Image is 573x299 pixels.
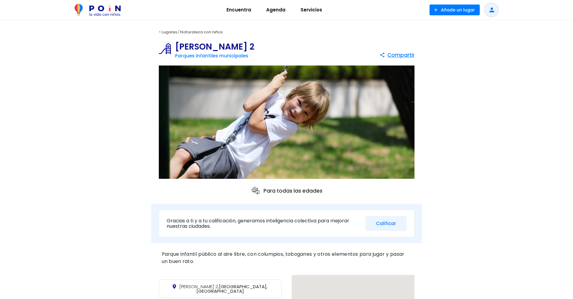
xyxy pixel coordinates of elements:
div: < / [151,28,422,37]
button: Calificar [365,216,407,231]
a: Lugares [162,29,177,35]
button: Añade un lugar [430,5,480,15]
img: POiN [75,4,121,16]
span: Encuentra [224,5,254,15]
img: Parques infantiles municipales [159,43,175,55]
a: Encuentra [219,3,259,17]
a: Servicios [293,3,330,17]
a: Agenda [259,3,293,17]
button: Compartir [380,50,414,60]
img: ages icon [251,186,260,196]
p: Gracias a ti y a tu calificación, generamos inteligencia colectiva para mejorar nuestras ciudades. [167,218,361,229]
span: [GEOGRAPHIC_DATA], [GEOGRAPHIC_DATA] [179,283,267,294]
a: Naturaleza con niños [180,29,223,35]
span: Agenda [263,5,288,15]
h1: [PERSON_NAME] 2 [175,43,254,51]
p: Para todas las edades [251,186,322,196]
a: Parques infantiles municipales [175,53,248,59]
span: Servicios [298,5,325,15]
span: [PERSON_NAME] 2, [179,283,219,290]
img: Barcelo 2 [159,66,414,179]
div: Parque infantil público al aire libre, con columpios, toboganes y otros elementos para jugar y pa... [159,249,414,267]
